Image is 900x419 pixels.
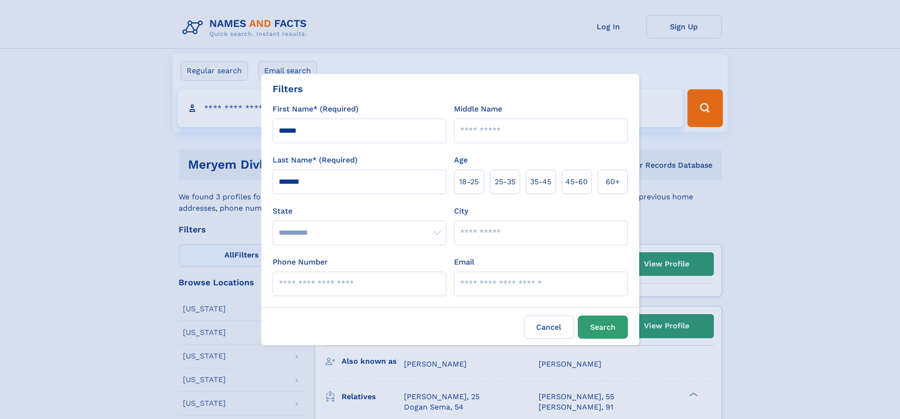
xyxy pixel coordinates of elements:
[578,316,628,339] button: Search
[454,154,468,166] label: Age
[273,257,328,268] label: Phone Number
[459,176,479,188] span: 18‑25
[273,82,303,96] div: Filters
[530,176,551,188] span: 35‑45
[454,103,502,115] label: Middle Name
[454,205,468,217] label: City
[273,205,446,217] label: State
[454,257,474,268] label: Email
[606,176,620,188] span: 60+
[495,176,515,188] span: 25‑35
[273,103,359,115] label: First Name* (Required)
[273,154,358,166] label: Last Name* (Required)
[524,316,574,339] label: Cancel
[566,176,588,188] span: 45‑60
